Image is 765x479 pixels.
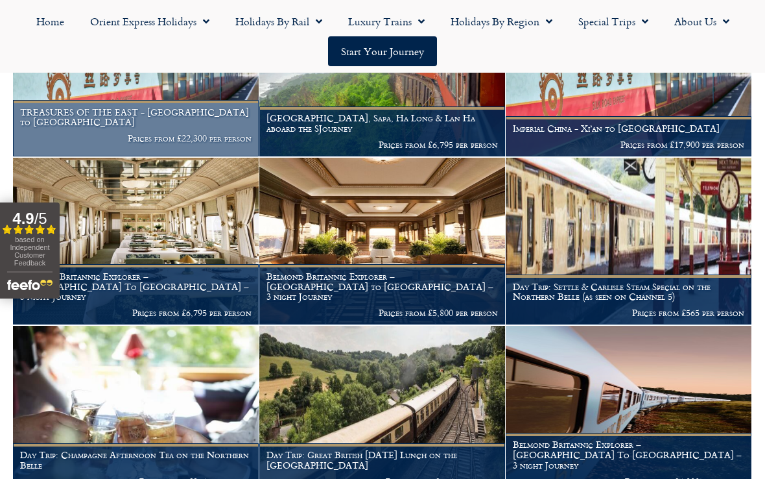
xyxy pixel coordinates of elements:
[266,308,498,318] p: Prices from £5,800 per person
[438,6,565,36] a: Holidays by Region
[77,6,222,36] a: Orient Express Holidays
[565,6,661,36] a: Special Trips
[20,450,252,471] h1: Day Trip: Champagne Afternoon Tea on the Northern Belle
[266,113,498,134] h1: [GEOGRAPHIC_DATA], Sapa, Ha Long & Lan Ha aboard the SJourney
[513,282,744,302] h1: Day Trip: Settle & Carlisle Steam Special on the Northern Belle (as seen on Channel 5)
[506,158,752,326] a: Day Trip: Settle & Carlisle Steam Special on the Northern Belle (as seen on Channel 5) Prices fro...
[513,123,744,134] h1: Imperial China - Xi’an to [GEOGRAPHIC_DATA]
[661,6,742,36] a: About Us
[513,140,744,150] p: Prices from £17,900 per person
[20,308,252,318] p: Prices from £6,795 per person
[20,271,252,302] h1: Belmond Britannic Explorer – [GEOGRAPHIC_DATA] To [GEOGRAPHIC_DATA] – 3 night Journey
[328,36,437,66] a: Start your Journey
[23,6,77,36] a: Home
[266,140,498,150] p: Prices from £6,795 per person
[20,133,252,143] p: Prices from £22,300 per person
[259,158,506,326] a: Belmond Britannic Explorer – [GEOGRAPHIC_DATA] to [GEOGRAPHIC_DATA] – 3 night Journey Prices from...
[13,158,259,326] a: Belmond Britannic Explorer – [GEOGRAPHIC_DATA] To [GEOGRAPHIC_DATA] – 3 night Journey Prices from...
[513,439,744,470] h1: Belmond Britannic Explorer – [GEOGRAPHIC_DATA] To [GEOGRAPHIC_DATA] – 3 night Journey
[222,6,335,36] a: Holidays by Rail
[266,450,498,471] h1: Day Trip: Great British [DATE] Lunch on the [GEOGRAPHIC_DATA]
[335,6,438,36] a: Luxury Trains
[266,271,498,302] h1: Belmond Britannic Explorer – [GEOGRAPHIC_DATA] to [GEOGRAPHIC_DATA] – 3 night Journey
[20,107,252,128] h1: TREASURES OF THE EAST - [GEOGRAPHIC_DATA] to [GEOGRAPHIC_DATA]
[513,308,744,318] p: Prices from £565 per person
[6,6,759,66] nav: Menu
